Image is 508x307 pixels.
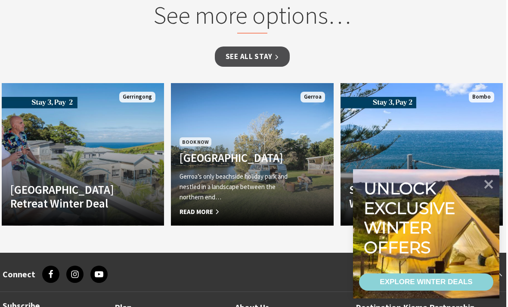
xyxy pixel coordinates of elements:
[341,83,503,225] a: Another Image Used South Coast Holidays Winter Deal Bombo
[469,92,494,102] span: Bombo
[10,183,131,211] h4: [GEOGRAPHIC_DATA] Retreat Winter Deal
[364,179,459,257] div: Unlock exclusive winter offers
[180,151,300,164] h4: [GEOGRAPHIC_DATA]
[380,273,472,291] div: EXPLORE WINTER DEALS
[171,83,333,225] a: Book Now [GEOGRAPHIC_DATA] Gerroa’s only beachside holiday park and nestled in a landscape betwee...
[180,137,211,146] span: Book Now
[180,207,300,217] span: Read More
[215,47,290,67] a: See all Stay
[300,92,325,102] span: Gerroa
[91,0,413,34] h2: See more options…
[2,83,164,225] a: Another Image Used [GEOGRAPHIC_DATA] Retreat Winter Deal Gerringong
[3,269,35,279] h3: Connect
[119,92,155,102] span: Gerringong
[359,273,493,291] a: EXPLORE WINTER DEALS
[349,183,470,211] h4: South Coast Holidays Winter Deal
[180,171,300,202] p: Gerroa’s only beachside holiday park and nestled in a landscape between the northern end…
